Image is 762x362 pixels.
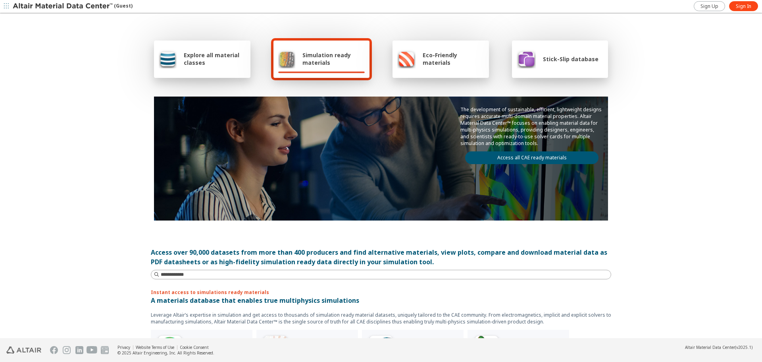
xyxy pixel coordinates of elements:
[159,49,177,68] img: Explore all material classes
[423,51,484,66] span: Eco-Friendly materials
[6,347,41,354] img: Altair Engineering
[184,51,246,66] span: Explore all material classes
[543,55,598,63] span: Stick-Slip database
[685,345,752,350] div: (v2025.1)
[700,3,718,10] span: Sign Up
[117,345,130,350] a: Privacy
[136,345,174,350] a: Website Terms of Use
[729,1,758,11] a: Sign In
[517,49,536,68] img: Stick-Slip database
[151,248,611,267] div: Access over 90,000 datasets from more than 400 producers and find alternative materials, view plo...
[13,2,133,10] div: (Guest)
[117,350,214,356] div: © 2025 Altair Engineering, Inc. All Rights Reserved.
[694,1,725,11] a: Sign Up
[151,289,611,296] p: Instant access to simulations ready materials
[736,3,751,10] span: Sign In
[302,51,365,66] span: Simulation ready materials
[180,345,209,350] a: Cookie Consent
[465,151,598,164] a: Access all CAE ready materials
[278,49,295,68] img: Simulation ready materials
[460,106,603,147] p: The development of sustainable, efficient, lightweight designs requires accurate multi-domain mat...
[13,2,114,10] img: Altair Material Data Center
[397,49,416,68] img: Eco-Friendly materials
[151,312,611,325] p: Leverage Altair’s expertise in simulation and get access to thousands of simulation ready materia...
[151,296,611,305] p: A materials database that enables true multiphysics simulations
[685,345,735,350] span: Altair Material Data Center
